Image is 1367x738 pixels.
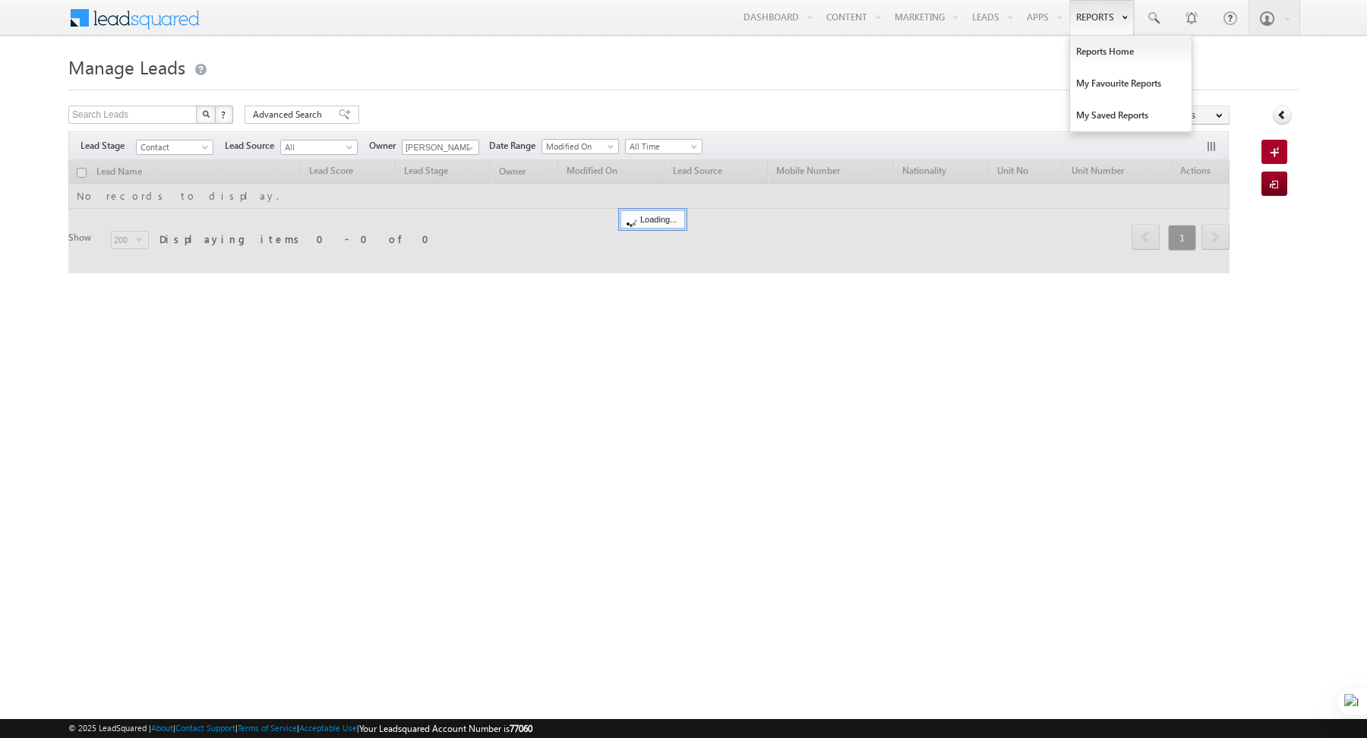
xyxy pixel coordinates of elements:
span: Lead Stage [81,139,136,153]
span: Modified On [542,140,614,153]
input: Type to Search [402,140,479,155]
button: ? [215,106,233,124]
span: Date Range [489,139,541,153]
a: My Favourite Reports [1070,68,1192,99]
span: © 2025 LeadSquared | | | | | [68,721,532,736]
a: Show All Items [459,140,478,156]
span: Contact [137,140,209,154]
a: All Time [625,139,702,154]
span: Lead Source [225,139,280,153]
a: Terms of Service [238,723,297,733]
a: Contact Support [175,723,235,733]
div: Loading... [620,210,685,229]
a: All [280,140,358,155]
span: Manage Leads [68,55,185,79]
a: My Saved Reports [1070,99,1192,131]
span: All [281,140,353,154]
a: About [151,723,173,733]
span: Advanced Search [253,108,327,121]
a: Contact [136,140,213,155]
img: Search [202,110,210,118]
span: All Time [626,140,698,153]
span: Owner [369,139,402,153]
a: Reports Home [1070,36,1192,68]
span: Your Leadsquared Account Number is [359,723,532,734]
span: ? [221,108,228,121]
a: Acceptable Use [299,723,357,733]
span: 77060 [510,723,532,734]
a: Modified On [541,139,619,154]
